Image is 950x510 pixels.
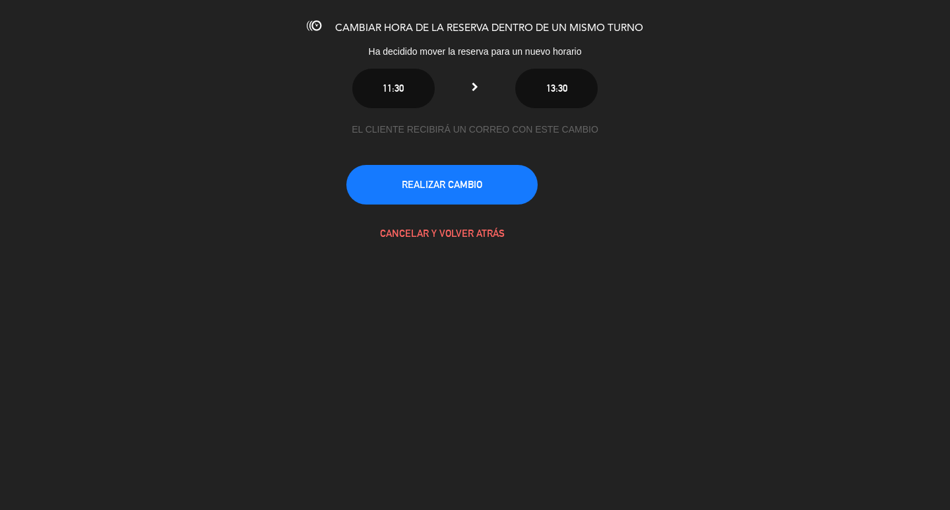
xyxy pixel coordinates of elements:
button: CANCELAR Y VOLVER ATRÁS [346,214,538,253]
span: 13:30 [546,82,567,94]
button: 13:30 [515,69,598,108]
span: CAMBIAR HORA DE LA RESERVA DENTRO DE UN MISMO TURNO [335,23,643,34]
div: Ha decidido mover la reserva para un nuevo horario [257,44,693,59]
button: 11:30 [352,69,435,108]
span: 11:30 [383,82,404,94]
button: REALIZAR CAMBIO [346,165,538,205]
div: EL CLIENTE RECIBIRÁ UN CORREO CON ESTE CAMBIO [346,122,604,137]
